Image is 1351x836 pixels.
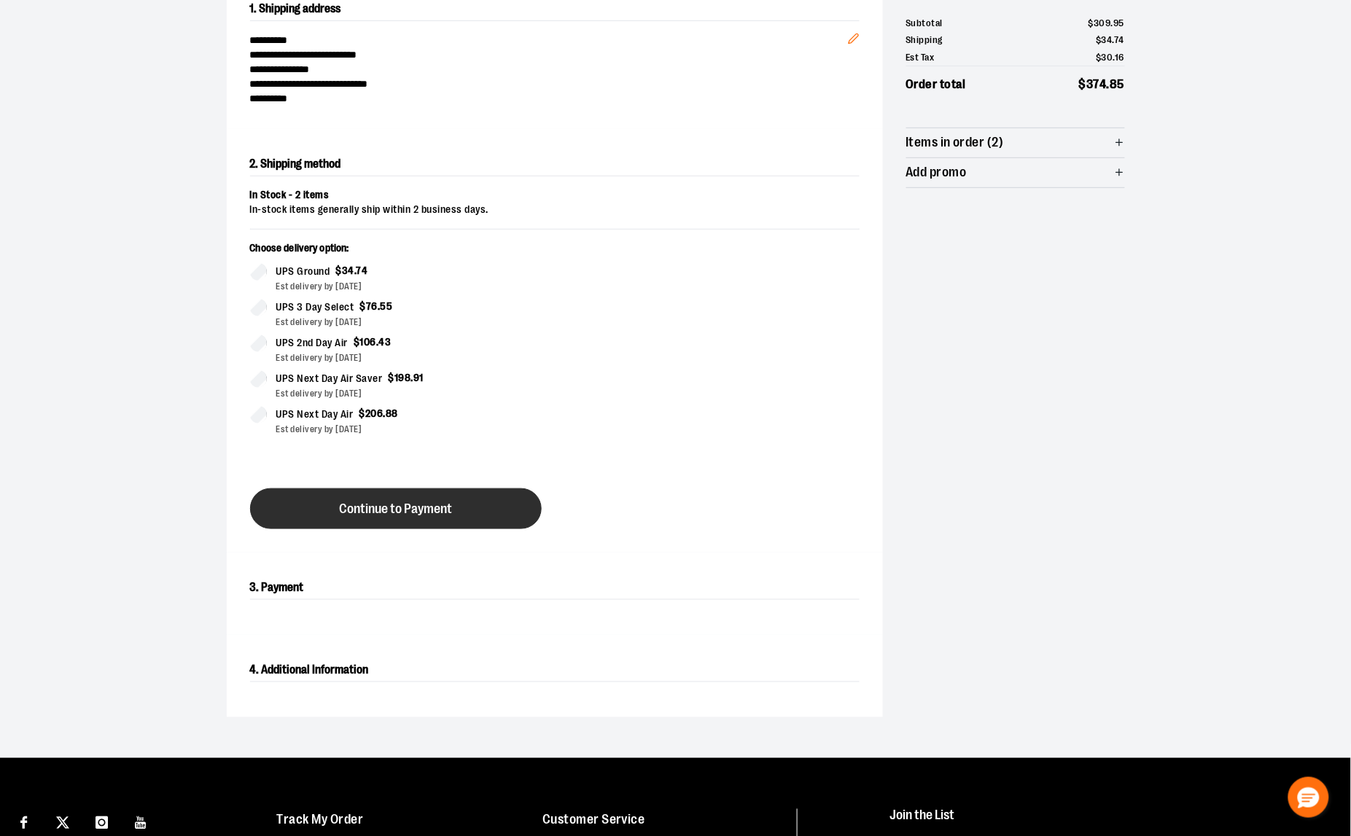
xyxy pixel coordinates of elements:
span: Est Tax [906,50,935,65]
span: UPS Next Day Air Saver [276,370,383,387]
span: $ [354,336,360,348]
span: Order total [906,75,967,94]
h2: 2. Shipping method [250,152,860,176]
span: Items in order (2) [906,136,1004,149]
input: UPS Ground$34.74Est delivery by [DATE] [250,263,268,281]
h4: Join the List [889,809,1318,836]
span: 91 [413,372,424,383]
span: 95 [1114,17,1125,28]
button: Add promo [906,158,1125,187]
span: Shipping [906,33,943,47]
p: Choose delivery option: [250,241,543,263]
div: In-stock items generally ship within 2 business days. [250,203,860,217]
span: $ [359,407,366,419]
span: . [378,300,381,312]
h2: 3. Payment [250,576,860,600]
span: $ [1097,52,1102,63]
div: Est delivery by [DATE] [276,423,543,436]
span: 206 [365,407,384,419]
div: In Stock - 2 items [250,188,860,203]
a: Customer Service [542,813,645,827]
span: 34 [1102,34,1113,45]
span: UPS 2nd Day Air [276,335,349,351]
a: Visit our Youtube page [128,809,154,835]
a: Visit our Facebook page [11,809,36,835]
h2: 4. Additional Information [250,658,860,682]
a: Visit our X page [50,809,76,835]
span: . [354,265,357,276]
div: Est delivery by [DATE] [276,316,543,329]
button: Edit [836,9,871,60]
button: Hello, have a question? Let’s chat. [1288,777,1329,818]
span: . [1107,77,1110,91]
a: Track My Order [276,813,363,827]
span: 74 [1115,34,1125,45]
span: UPS 3 Day Select [276,299,354,316]
span: Continue to Payment [339,502,452,516]
button: Items in order (2) [906,128,1125,157]
input: UPS 2nd Day Air$106.43Est delivery by [DATE] [250,335,268,352]
span: 85 [1110,77,1125,91]
span: 309 [1094,17,1112,28]
input: UPS 3 Day Select$76.55Est delivery by [DATE] [250,299,268,316]
span: . [384,407,386,419]
a: Visit our Instagram page [89,809,114,835]
img: Twitter [56,816,69,829]
span: 374 [1087,77,1107,91]
span: . [1111,17,1114,28]
span: 76 [366,300,378,312]
div: Est delivery by [DATE] [276,351,543,364]
button: Continue to Payment [250,488,542,529]
span: 16 [1116,52,1125,63]
input: UPS Next Day Air Saver$198.91Est delivery by [DATE] [250,370,268,388]
span: . [376,336,379,348]
span: $ [389,372,395,383]
span: UPS Next Day Air [276,406,354,423]
span: 198 [394,372,411,383]
span: $ [1097,34,1102,45]
span: Add promo [906,165,967,179]
input: UPS Next Day Air$206.88Est delivery by [DATE] [250,406,268,423]
span: 30 [1102,52,1113,63]
span: $ [1079,77,1087,91]
span: $ [336,265,343,276]
span: . [411,372,414,383]
span: 88 [386,407,398,419]
span: . [1113,34,1115,45]
div: Est delivery by [DATE] [276,280,543,293]
div: Est delivery by [DATE] [276,387,543,400]
span: . [1113,52,1116,63]
span: UPS Ground [276,263,330,280]
span: 74 [357,265,368,276]
span: $ [1089,17,1094,28]
span: Subtotal [906,16,943,31]
span: $ [360,300,367,312]
span: 55 [381,300,393,312]
span: 34 [342,265,354,276]
span: 106 [360,336,377,348]
span: 43 [379,336,392,348]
